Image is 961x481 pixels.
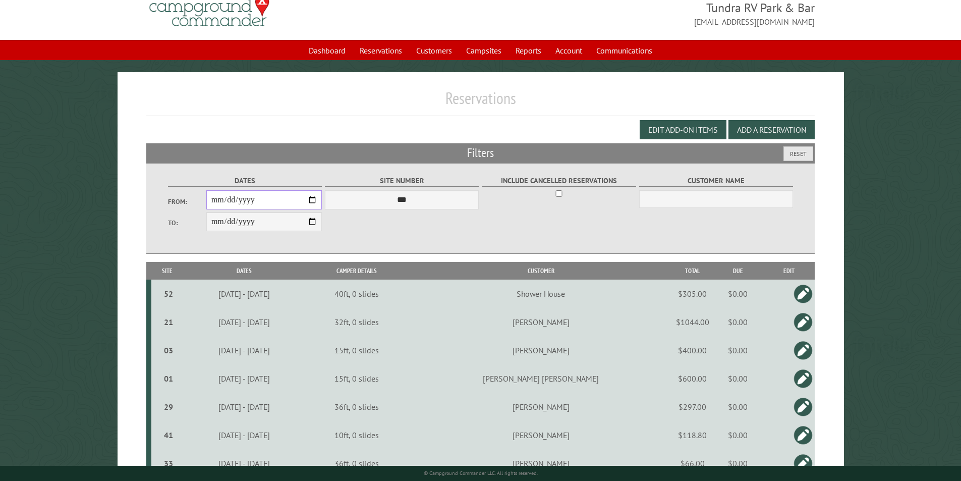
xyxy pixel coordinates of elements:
td: [PERSON_NAME] [409,449,672,477]
td: [PERSON_NAME] [PERSON_NAME] [409,364,672,393]
small: © Campground Commander LLC. All rights reserved. [424,470,538,476]
label: Include Cancelled Reservations [482,175,636,187]
th: Edit [763,262,815,280]
th: Camper Details [304,262,409,280]
td: [PERSON_NAME] [409,421,672,449]
label: Customer Name [639,175,793,187]
td: $297.00 [672,393,713,421]
button: Add a Reservation [728,120,815,139]
label: Site Number [325,175,479,187]
a: Dashboard [303,41,352,60]
div: 52 [155,289,182,299]
div: [DATE] - [DATE] [185,430,303,440]
td: 36ft, 0 slides [304,393,409,421]
div: 21 [155,317,182,327]
td: $1044.00 [672,308,713,336]
a: Communications [590,41,658,60]
td: $0.00 [713,308,763,336]
div: 03 [155,345,182,355]
div: [DATE] - [DATE] [185,373,303,384]
th: Site [151,262,184,280]
div: 41 [155,430,182,440]
th: Total [672,262,713,280]
td: 15ft, 0 slides [304,364,409,393]
td: Shower House [409,280,672,308]
td: $0.00 [713,393,763,421]
th: Customer [409,262,672,280]
td: $305.00 [672,280,713,308]
th: Dates [184,262,304,280]
div: 33 [155,458,182,468]
td: 36ft, 0 slides [304,449,409,477]
div: [DATE] - [DATE] [185,458,303,468]
a: Reservations [354,41,408,60]
td: $0.00 [713,364,763,393]
div: [DATE] - [DATE] [185,402,303,412]
td: $0.00 [713,421,763,449]
td: $400.00 [672,336,713,364]
td: $0.00 [713,280,763,308]
td: [PERSON_NAME] [409,308,672,336]
td: 10ft, 0 slides [304,421,409,449]
td: $118.80 [672,421,713,449]
div: [DATE] - [DATE] [185,317,303,327]
td: [PERSON_NAME] [409,393,672,421]
td: 15ft, 0 slides [304,336,409,364]
td: $66.00 [672,449,713,477]
label: To: [168,218,206,228]
td: 32ft, 0 slides [304,308,409,336]
div: 01 [155,373,182,384]
td: $0.00 [713,449,763,477]
a: Campsites [460,41,507,60]
td: $0.00 [713,336,763,364]
td: [PERSON_NAME] [409,336,672,364]
h2: Filters [146,143,815,163]
button: Edit Add-on Items [640,120,726,139]
div: [DATE] - [DATE] [185,345,303,355]
label: Dates [168,175,322,187]
th: Due [713,262,763,280]
div: [DATE] - [DATE] [185,289,303,299]
td: 40ft, 0 slides [304,280,409,308]
h1: Reservations [146,88,815,116]
div: 29 [155,402,182,412]
a: Reports [510,41,547,60]
a: Customers [410,41,458,60]
button: Reset [783,146,813,161]
a: Account [549,41,588,60]
label: From: [168,197,206,206]
td: $600.00 [672,364,713,393]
